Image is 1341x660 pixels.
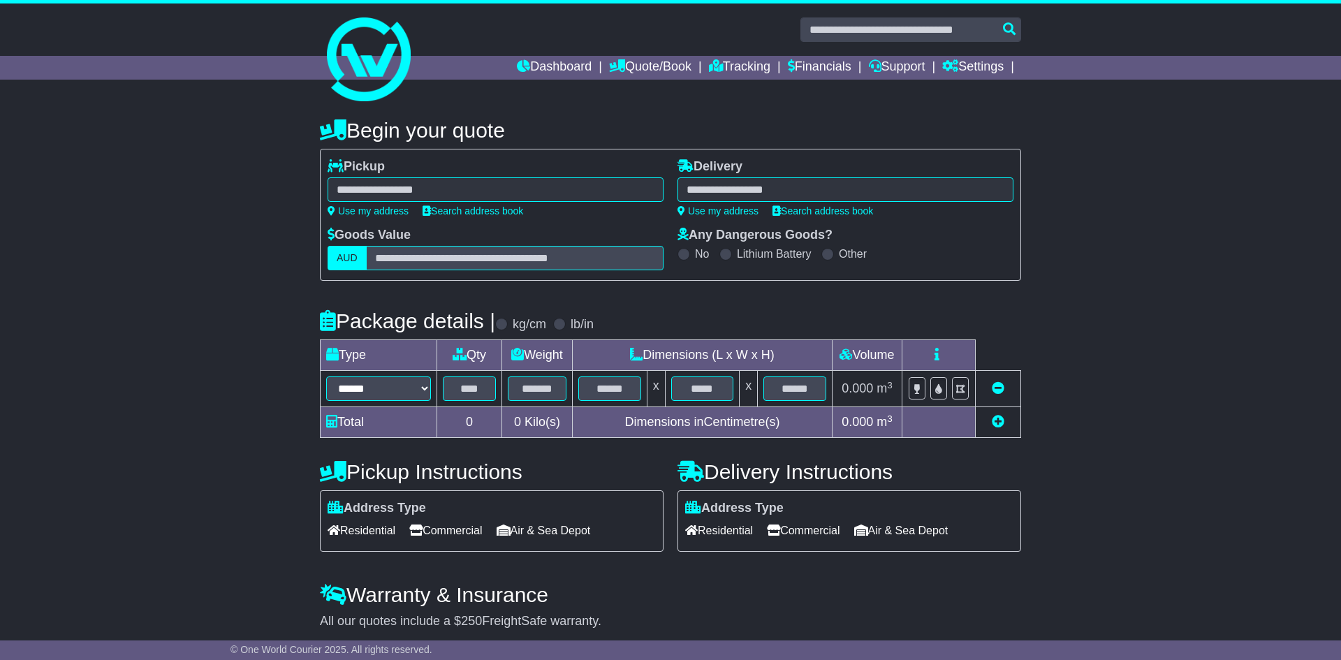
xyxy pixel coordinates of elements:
a: Dashboard [517,56,592,80]
td: Qty [437,340,502,371]
td: Dimensions (L x W x H) [572,340,832,371]
td: Weight [502,340,573,371]
a: Financials [788,56,851,80]
span: Residential [328,520,395,541]
td: Dimensions in Centimetre(s) [572,407,832,438]
label: AUD [328,246,367,270]
td: Volume [832,340,902,371]
label: Address Type [685,501,784,516]
label: Other [839,247,867,261]
span: m [877,381,893,395]
td: Total [321,407,437,438]
span: Air & Sea Depot [854,520,948,541]
label: No [695,247,709,261]
label: Any Dangerous Goods? [677,228,833,243]
a: Search address book [772,205,873,217]
h4: Delivery Instructions [677,460,1021,483]
span: 0.000 [842,381,873,395]
h4: Pickup Instructions [320,460,664,483]
td: Type [321,340,437,371]
span: m [877,415,893,429]
sup: 3 [887,413,893,424]
span: Commercial [767,520,840,541]
label: Address Type [328,501,426,516]
td: x [740,371,758,407]
a: Search address book [423,205,523,217]
label: kg/cm [513,317,546,332]
span: Commercial [409,520,482,541]
span: 0.000 [842,415,873,429]
a: Use my address [677,205,759,217]
a: Tracking [709,56,770,80]
span: Air & Sea Depot [497,520,591,541]
td: 0 [437,407,502,438]
a: Quote/Book [609,56,691,80]
sup: 3 [887,380,893,390]
a: Settings [942,56,1004,80]
label: lb/in [571,317,594,332]
td: x [647,371,665,407]
label: Delivery [677,159,742,175]
div: All our quotes include a $ FreightSafe warranty. [320,614,1021,629]
span: © One World Courier 2025. All rights reserved. [230,644,432,655]
a: Remove this item [992,381,1004,395]
span: Residential [685,520,753,541]
a: Support [869,56,925,80]
td: Kilo(s) [502,407,573,438]
h4: Begin your quote [320,119,1021,142]
h4: Package details | [320,309,495,332]
span: 0 [514,415,521,429]
span: 250 [461,614,482,628]
h4: Warranty & Insurance [320,583,1021,606]
label: Goods Value [328,228,411,243]
label: Pickup [328,159,385,175]
a: Use my address [328,205,409,217]
label: Lithium Battery [737,247,812,261]
a: Add new item [992,415,1004,429]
